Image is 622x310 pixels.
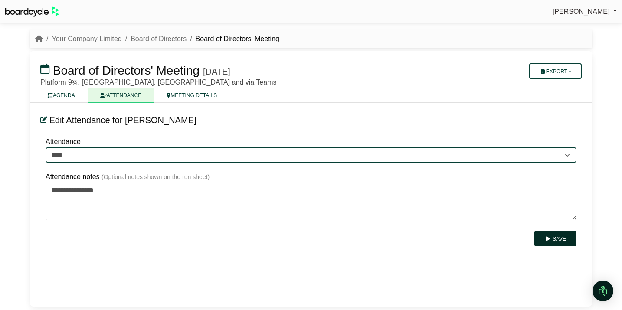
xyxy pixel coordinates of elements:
[40,78,276,86] span: Platform 9¾, [GEOGRAPHIC_DATA], [GEOGRAPHIC_DATA] and via Teams
[5,6,59,17] img: BoardcycleBlackGreen-aaafeed430059cb809a45853b8cf6d952af9d84e6e89e1f1685b34bfd5cb7d64.svg
[187,33,279,45] li: Board of Directors' Meeting
[553,8,610,15] span: [PERSON_NAME]
[154,88,229,103] a: MEETING DETAILS
[534,231,576,246] button: Save
[529,63,582,79] button: Export
[35,33,279,45] nav: breadcrumb
[53,64,200,77] span: Board of Directors' Meeting
[46,136,81,147] label: Attendance
[52,35,121,42] a: Your Company Limited
[553,6,617,17] a: [PERSON_NAME]
[88,88,154,103] a: ATTENDANCE
[593,281,613,301] div: Open Intercom Messenger
[49,115,196,125] span: Edit Attendance for [PERSON_NAME]
[131,35,187,42] a: Board of Directors
[46,171,100,183] label: Attendance notes
[101,173,210,180] small: (Optional notes shown on the run sheet)
[35,88,88,103] a: AGENDA
[203,66,230,77] div: [DATE]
